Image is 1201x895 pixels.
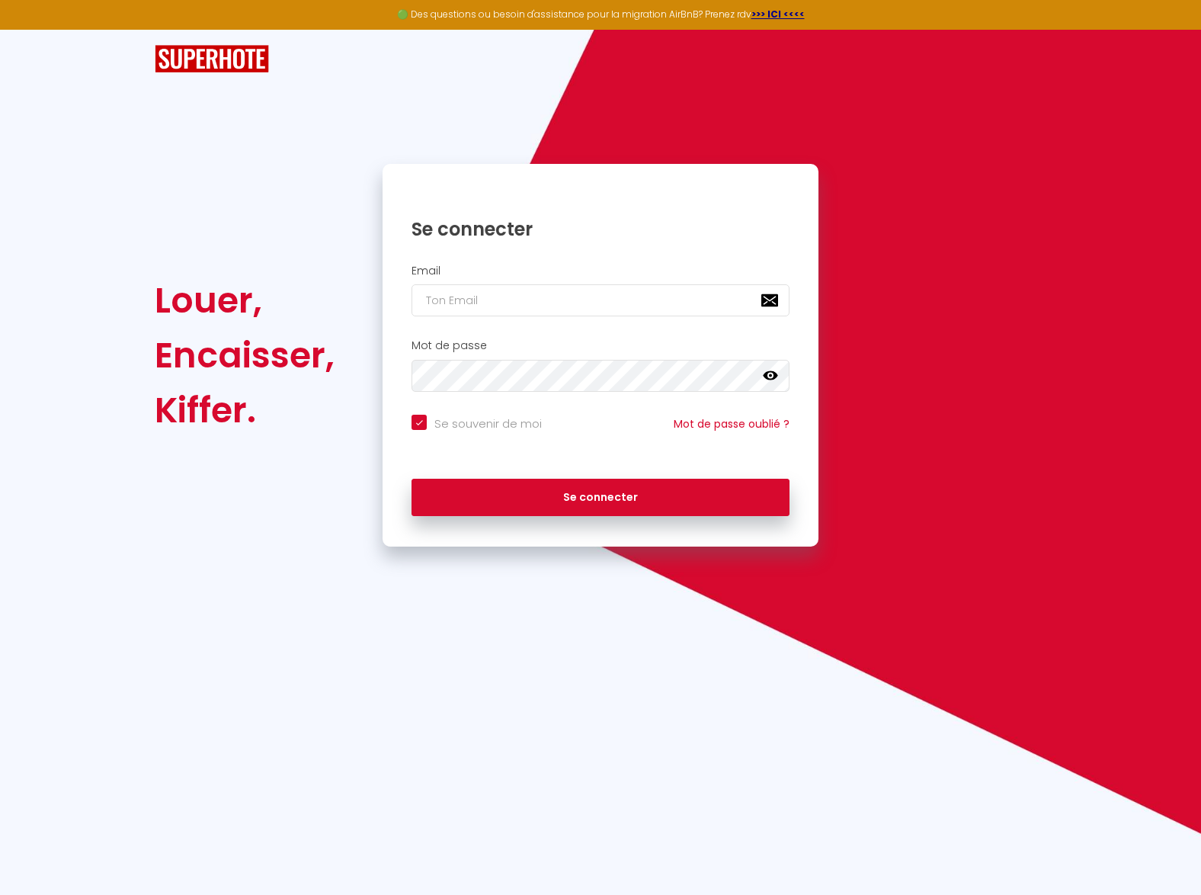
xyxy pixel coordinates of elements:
h2: Email [412,265,789,277]
input: Ton Email [412,284,789,316]
a: >>> ICI <<<< [751,8,805,21]
div: Louer, [155,273,335,328]
h1: Se connecter [412,217,789,241]
a: Mot de passe oublié ? [674,416,789,431]
h2: Mot de passe [412,339,789,352]
div: Kiffer. [155,383,335,438]
div: Encaisser, [155,328,335,383]
button: Se connecter [412,479,789,517]
img: SuperHote logo [155,45,269,73]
